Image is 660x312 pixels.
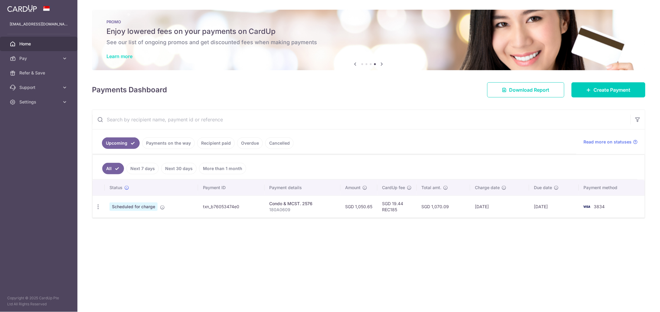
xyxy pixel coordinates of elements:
h6: See our list of ongoing promos and get discounted fees when making payments [106,39,631,46]
span: Read more on statuses [584,139,632,145]
h4: Payments Dashboard [92,84,167,95]
td: SGD 19.44 REC185 [377,195,417,218]
h5: Enjoy lowered fees on your payments on CardUp [106,27,631,36]
a: Create Payment [572,82,645,97]
a: Next 7 days [126,163,159,174]
p: 180A0609 [270,207,336,213]
td: SGD 1,070.09 [417,195,470,218]
a: Payments on the way [142,137,195,149]
span: Amount [345,185,361,191]
td: [DATE] [470,195,529,218]
a: Learn more [106,53,132,59]
a: Upcoming [102,137,140,149]
th: Payment details [265,180,341,195]
td: txn_b76053474e0 [198,195,265,218]
a: Cancelled [265,137,294,149]
span: Create Payment [594,86,631,94]
p: [EMAIL_ADDRESS][DOMAIN_NAME] [10,21,68,27]
img: CardUp [7,5,37,12]
td: [DATE] [529,195,579,218]
div: Condo & MCST. 2576 [270,201,336,207]
span: Status [109,185,123,191]
span: Settings [19,99,59,105]
a: More than 1 month [199,163,246,174]
span: Home [19,41,59,47]
span: Pay [19,55,59,61]
a: Download Report [487,82,564,97]
span: CardUp fee [382,185,405,191]
span: Due date [534,185,552,191]
a: Next 30 days [161,163,197,174]
span: Total amt. [422,185,442,191]
span: 3834 [594,204,605,209]
img: Bank Card [581,203,593,210]
span: Refer & Save [19,70,59,76]
span: Download Report [509,86,550,94]
td: SGD 1,050.65 [341,195,377,218]
span: Charge date [475,185,500,191]
p: PROMO [106,19,631,24]
th: Payment ID [198,180,265,195]
a: Recipient paid [197,137,235,149]
th: Payment method [579,180,645,195]
a: Overdue [237,137,263,149]
span: Support [19,84,59,90]
input: Search by recipient name, payment id or reference [92,110,631,129]
a: Read more on statuses [584,139,638,145]
img: Latest Promos banner [92,10,645,70]
a: All [102,163,124,174]
span: Scheduled for charge [109,202,158,211]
